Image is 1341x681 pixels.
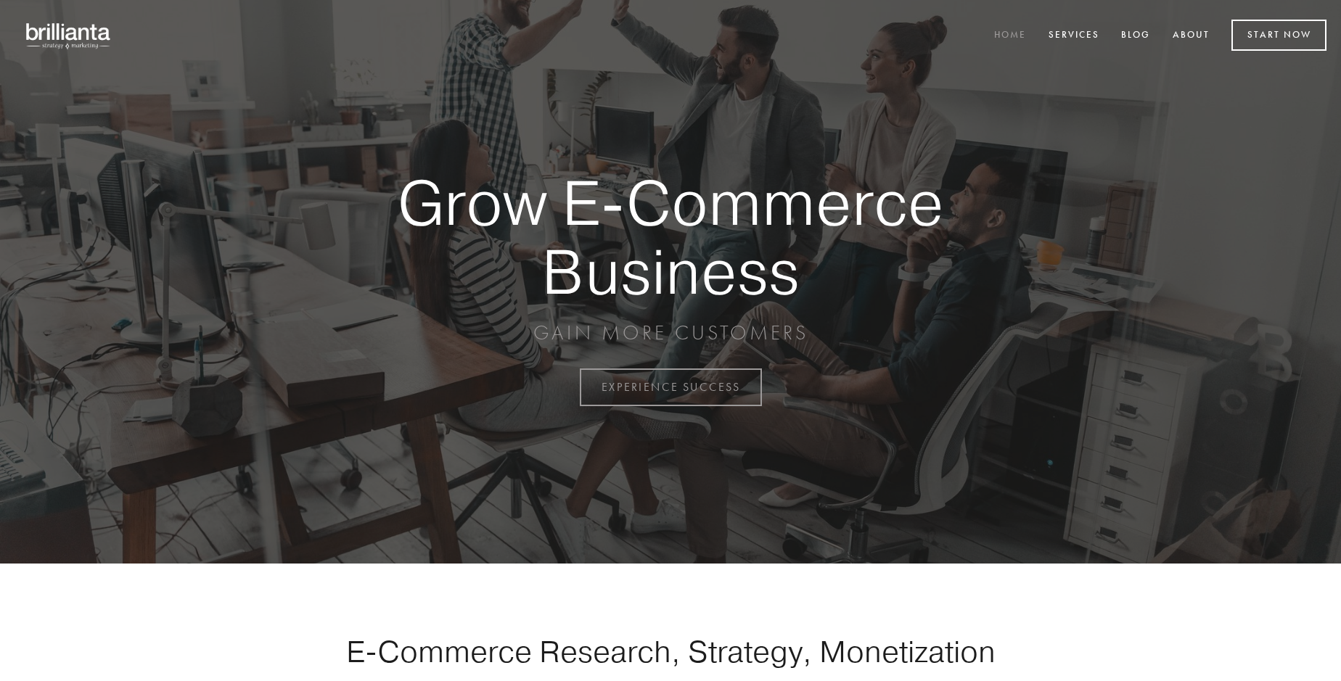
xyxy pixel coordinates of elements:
a: EXPERIENCE SUCCESS [580,368,762,406]
strong: Grow E-Commerce Business [347,168,994,305]
a: Blog [1112,24,1160,48]
h1: E-Commerce Research, Strategy, Monetization [300,633,1041,669]
a: Services [1039,24,1109,48]
img: brillianta - research, strategy, marketing [15,15,123,57]
a: About [1163,24,1219,48]
p: GAIN MORE CUSTOMERS [347,320,994,346]
a: Start Now [1231,20,1326,51]
a: Home [985,24,1036,48]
